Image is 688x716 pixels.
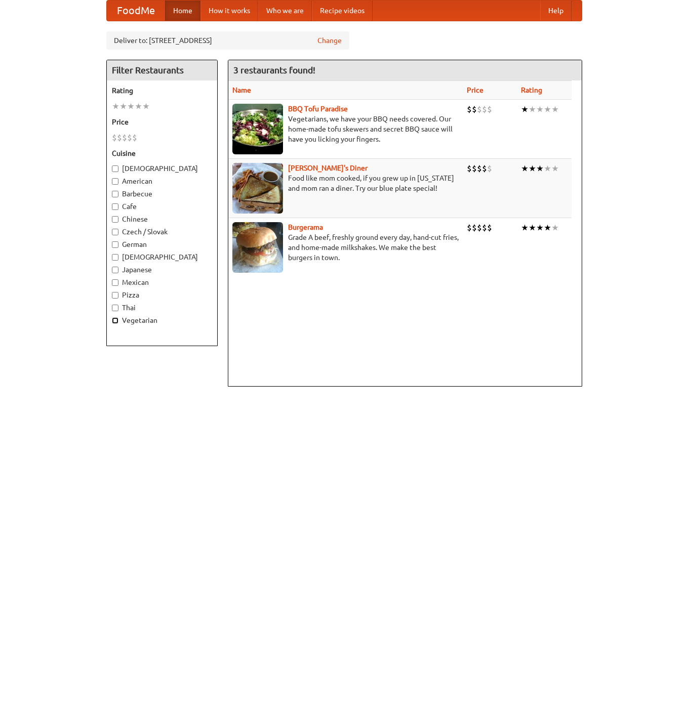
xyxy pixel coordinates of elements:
li: ★ [521,104,529,115]
li: $ [477,222,482,233]
li: $ [482,104,487,115]
li: ★ [112,101,119,112]
li: $ [122,132,127,143]
input: Cafe [112,203,118,210]
li: $ [487,163,492,174]
li: ★ [536,104,544,115]
li: $ [482,222,487,233]
li: ★ [551,104,559,115]
a: [PERSON_NAME]'s Diner [288,164,368,172]
li: ★ [529,222,536,233]
li: $ [467,222,472,233]
li: ★ [536,163,544,174]
li: $ [477,163,482,174]
li: ★ [544,222,551,233]
label: Thai [112,303,212,313]
li: ★ [544,104,551,115]
a: FoodMe [107,1,165,21]
img: burgerama.jpg [232,222,283,273]
a: Change [317,35,342,46]
label: [DEMOGRAPHIC_DATA] [112,163,212,174]
input: [DEMOGRAPHIC_DATA] [112,254,118,261]
input: German [112,241,118,248]
label: Pizza [112,290,212,300]
li: ★ [529,163,536,174]
li: $ [472,163,477,174]
label: Cafe [112,201,212,212]
li: $ [477,104,482,115]
li: $ [467,163,472,174]
input: Barbecue [112,191,118,197]
li: ★ [529,104,536,115]
label: [DEMOGRAPHIC_DATA] [112,252,212,262]
label: Chinese [112,214,212,224]
li: $ [127,132,132,143]
label: Barbecue [112,189,212,199]
input: Pizza [112,292,118,299]
li: ★ [521,163,529,174]
input: Chinese [112,216,118,223]
a: How it works [200,1,258,21]
label: Vegetarian [112,315,212,325]
li: $ [132,132,137,143]
li: ★ [135,101,142,112]
h4: Filter Restaurants [107,60,217,80]
a: Burgerama [288,223,323,231]
li: $ [467,104,472,115]
li: ★ [142,101,150,112]
li: ★ [119,101,127,112]
p: Vegetarians, we have your BBQ needs covered. Our home-made tofu skewers and secret BBQ sauce will... [232,114,459,144]
li: ★ [536,222,544,233]
li: ★ [544,163,551,174]
li: ★ [127,101,135,112]
label: American [112,176,212,186]
a: BBQ Tofu Paradise [288,105,348,113]
a: Rating [521,86,542,94]
li: $ [472,104,477,115]
li: $ [487,222,492,233]
a: Name [232,86,251,94]
li: ★ [551,163,559,174]
li: $ [117,132,122,143]
img: sallys.jpg [232,163,283,214]
p: Grade A beef, freshly ground every day, hand-cut fries, and home-made milkshakes. We make the bes... [232,232,459,263]
h5: Rating [112,86,212,96]
input: [DEMOGRAPHIC_DATA] [112,165,118,172]
li: $ [472,222,477,233]
li: $ [482,163,487,174]
input: American [112,178,118,185]
a: Help [540,1,572,21]
input: Thai [112,305,118,311]
li: ★ [551,222,559,233]
label: German [112,239,212,249]
input: Japanese [112,267,118,273]
h5: Cuisine [112,148,212,158]
div: Deliver to: [STREET_ADDRESS] [106,31,349,50]
a: Price [467,86,483,94]
li: $ [112,132,117,143]
ng-pluralize: 3 restaurants found! [233,65,315,75]
label: Mexican [112,277,212,287]
a: Home [165,1,200,21]
img: tofuparadise.jpg [232,104,283,154]
a: Recipe videos [312,1,373,21]
label: Czech / Slovak [112,227,212,237]
p: Food like mom cooked, if you grew up in [US_STATE] and mom ran a diner. Try our blue plate special! [232,173,459,193]
input: Czech / Slovak [112,229,118,235]
li: $ [487,104,492,115]
li: ★ [521,222,529,233]
label: Japanese [112,265,212,275]
h5: Price [112,117,212,127]
input: Mexican [112,279,118,286]
input: Vegetarian [112,317,118,324]
a: Who we are [258,1,312,21]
